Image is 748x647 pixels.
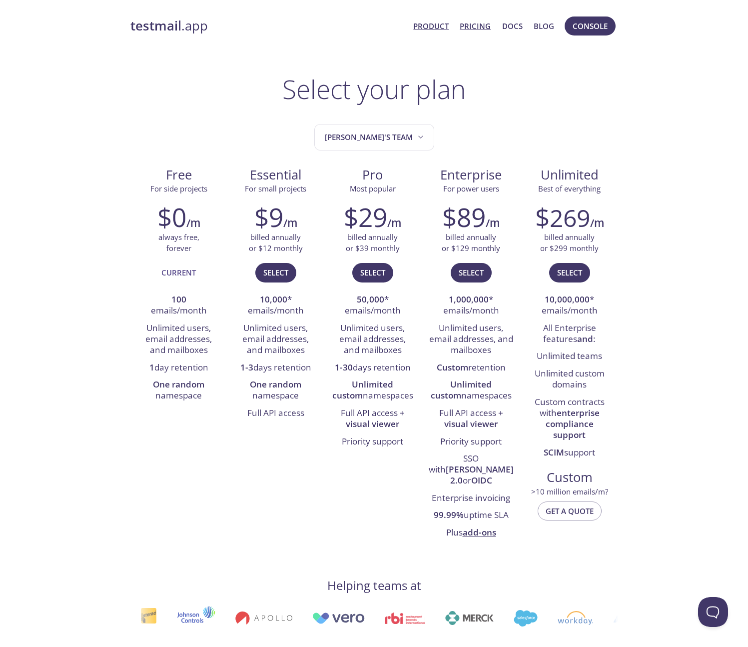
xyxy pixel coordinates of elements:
[175,606,214,630] img: johnsoncontrols
[429,291,514,320] li: * emails/month
[529,291,611,320] li: * emails/month
[460,19,491,32] a: Pricing
[443,183,499,193] span: For power users
[139,607,155,629] img: interac
[529,469,610,486] span: Custom
[531,486,608,496] span: > 10 million emails/m?
[352,263,393,282] button: Select
[186,214,200,231] h6: /m
[437,361,468,373] strong: Custom
[350,183,396,193] span: Most popular
[235,376,317,405] li: namespace
[240,361,253,373] strong: 1-3
[263,266,288,279] span: Select
[459,266,484,279] span: Select
[529,394,611,444] li: Custom contracts with
[314,124,434,150] button: Kondwani's team
[540,232,599,253] p: billed annually or $299 monthly
[149,361,154,373] strong: 1
[565,16,616,35] button: Console
[335,361,353,373] strong: 1-30
[429,405,514,433] li: Full API access +
[413,19,449,32] a: Product
[429,450,514,490] li: SSO with or
[260,293,287,305] strong: 10,000
[171,293,186,305] strong: 100
[512,610,536,626] img: salesforce
[529,348,611,365] li: Unlimited teams
[245,183,306,193] span: For small projects
[444,418,498,429] strong: visual viewer
[387,214,401,231] h6: /m
[130,17,406,34] a: testmail.app
[158,232,199,253] p: always free, forever
[250,378,301,390] strong: One random
[429,359,514,376] li: retention
[384,612,424,624] img: rbi
[346,418,399,429] strong: visual viewer
[502,19,523,32] a: Docs
[332,433,414,450] li: Priority support
[138,291,220,320] li: emails/month
[544,446,564,458] strong: SCIM
[332,320,414,359] li: Unlimited users, email addresses, and mailboxes
[538,183,601,193] span: Best of everything
[325,130,426,144] span: [PERSON_NAME]'s team
[442,202,486,232] h2: $89
[446,463,514,486] strong: [PERSON_NAME] 2.0
[550,201,590,234] span: 269
[235,166,316,183] span: Essential
[153,378,204,390] strong: One random
[234,611,291,625] img: apollo
[573,19,608,32] span: Console
[429,376,514,405] li: namespaces
[332,359,414,376] li: days retention
[471,474,492,486] strong: OIDC
[557,611,592,625] img: workday
[545,293,590,305] strong: 10,000,000
[235,320,317,359] li: Unlimited users, email addresses, and mailboxes
[486,214,500,231] h6: /m
[282,74,466,104] h1: Select your plan
[451,263,492,282] button: Select
[434,509,464,520] strong: 99.99%
[429,166,513,183] span: Enterprise
[255,263,296,282] button: Select
[138,359,220,376] li: day retention
[442,232,500,253] p: billed annually or $129 monthly
[529,320,611,348] li: All Enterprise features :
[235,359,317,376] li: days retention
[429,490,514,507] li: Enterprise invoicing
[449,293,489,305] strong: 1,000,000
[332,166,413,183] span: Pro
[332,376,414,405] li: namespaces
[346,232,400,253] p: billed annually or $39 monthly
[138,320,220,359] li: Unlimited users, email addresses, and mailboxes
[535,202,590,232] h2: $
[463,526,496,538] a: add-ons
[429,524,514,541] li: Plus
[235,291,317,320] li: * emails/month
[538,501,602,520] button: Get a quote
[138,376,220,405] li: namespace
[130,17,181,34] strong: testmail
[546,407,600,441] strong: enterprise compliance support
[529,365,611,394] li: Unlimited custom domains
[254,202,283,232] h2: $9
[357,293,384,305] strong: 50,000
[577,333,593,344] strong: and
[150,183,207,193] span: For side projects
[332,378,394,401] strong: Unlimited custom
[283,214,297,231] h6: /m
[429,320,514,359] li: Unlimited users, email addresses, and mailboxes
[429,507,514,524] li: uptime SLA
[344,202,387,232] h2: $29
[327,577,421,593] h4: Helping teams at
[444,611,492,625] img: merck
[138,166,219,183] span: Free
[590,214,604,231] h6: /m
[157,202,186,232] h2: $0
[546,504,594,517] span: Get a quote
[557,266,582,279] span: Select
[549,263,590,282] button: Select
